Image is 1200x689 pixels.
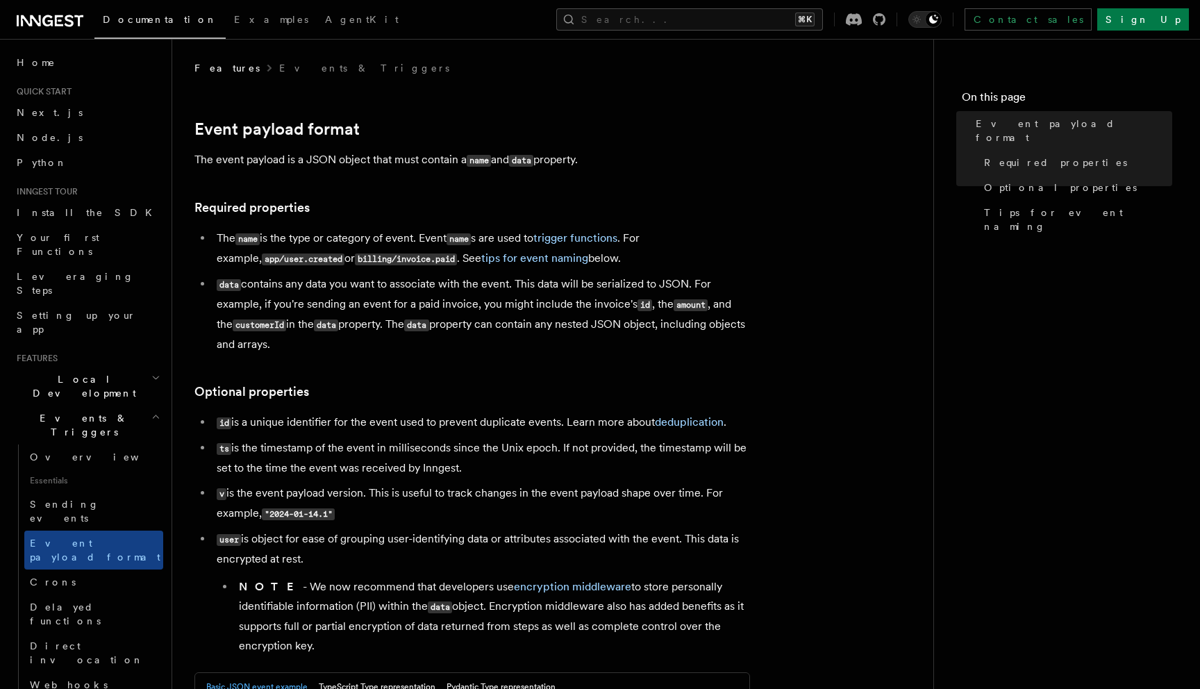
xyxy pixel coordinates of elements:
a: Event payload format [24,531,163,570]
code: data [404,319,428,331]
span: Install the SDK [17,207,160,218]
code: data [509,155,533,167]
span: Events & Triggers [11,411,151,439]
kbd: ⌘K [795,13,815,26]
code: ts [217,443,231,455]
li: is the timestamp of the event in milliseconds since the Unix epoch. If not provided, the timestam... [212,438,750,478]
code: id [637,299,652,311]
a: trigger functions [533,231,617,244]
a: Setting up your app [11,303,163,342]
span: Direct invocation [30,640,144,665]
li: is the event payload version. This is useful to track changes in the event payload shape over tim... [212,483,750,524]
a: Crons [24,570,163,595]
span: Tips for event naming [984,206,1172,233]
button: Search...⌘K [556,8,823,31]
a: Your first Functions [11,225,163,264]
a: Required properties [194,198,310,217]
span: Python [17,157,67,168]
span: Examples [234,14,308,25]
span: Leveraging Steps [17,271,134,296]
code: customerId [233,319,286,331]
a: Contact sales [965,8,1092,31]
a: Delayed functions [24,595,163,633]
span: Delayed functions [30,601,101,626]
span: Setting up your app [17,310,136,335]
span: Documentation [103,14,217,25]
a: Direct invocation [24,633,163,672]
span: Your first Functions [17,232,99,257]
span: Event payload format [976,117,1172,144]
code: "2024-01-14.1" [262,508,335,520]
span: Inngest tour [11,186,78,197]
li: is object for ease of grouping user-identifying data or attributes associated with the event. Thi... [212,529,750,656]
a: Event payload format [194,119,360,139]
a: tips for event naming [481,251,588,265]
a: Sign Up [1097,8,1189,31]
span: Overview [30,451,173,463]
span: Features [11,353,58,364]
code: name [447,233,471,245]
a: AgentKit [317,4,407,38]
span: Local Development [11,372,151,400]
span: AgentKit [325,14,399,25]
span: Home [17,56,56,69]
code: v [217,488,226,500]
code: data [217,279,241,291]
span: Crons [30,576,76,588]
span: Features [194,61,260,75]
span: Node.js [17,132,83,143]
code: name [235,233,260,245]
li: The is the type or category of event. Event s are used to . For example, or . See below. [212,229,750,269]
a: Overview [24,445,163,470]
code: user [217,534,241,546]
a: Python [11,150,163,175]
a: deduplication [655,415,724,429]
code: name [467,155,491,167]
h4: On this page [962,89,1172,111]
span: Next.js [17,107,83,118]
a: Home [11,50,163,75]
a: Tips for event naming [978,200,1172,239]
p: The event payload is a JSON object that must contain a and property. [194,150,750,170]
strong: NOTE [239,580,303,593]
a: Documentation [94,4,226,39]
code: app/user.created [262,254,344,265]
button: Toggle dark mode [908,11,942,28]
a: Examples [226,4,317,38]
span: Sending events [30,499,99,524]
code: amount [674,299,708,311]
a: encryption middleware [514,580,631,593]
code: data [314,319,338,331]
span: Required properties [984,156,1127,169]
span: Optional properties [984,181,1137,194]
a: Required properties [978,150,1172,175]
button: Local Development [11,367,163,406]
a: Next.js [11,100,163,125]
code: billing/invoice.paid [355,254,457,265]
a: Leveraging Steps [11,264,163,303]
span: Event payload format [30,538,160,563]
code: id [217,417,231,429]
code: data [428,601,452,613]
li: is a unique identifier for the event used to prevent duplicate events. Learn more about . [212,413,750,433]
a: Event payload format [970,111,1172,150]
a: Optional properties [978,175,1172,200]
li: - We now recommend that developers use to store personally identifiable information (PII) within ... [235,577,750,656]
a: Install the SDK [11,200,163,225]
a: Events & Triggers [279,61,449,75]
span: Quick start [11,86,72,97]
a: Sending events [24,492,163,531]
span: Essentials [24,470,163,492]
li: contains any data you want to associate with the event. This data will be serialized to JSON. For... [212,274,750,354]
button: Events & Triggers [11,406,163,445]
a: Node.js [11,125,163,150]
a: Optional properties [194,382,309,401]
